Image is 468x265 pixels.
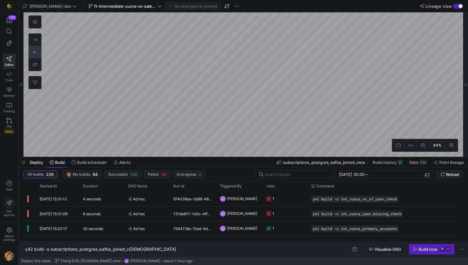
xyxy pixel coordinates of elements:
button: Build history [370,157,405,168]
span: Monitor [3,94,15,97]
div: Press SPACE to select this row. [24,221,461,236]
span: ft-intermediate-zuora-vs-salesforce-08052025 [94,4,156,9]
div: 1 [272,191,274,206]
a: https://storage.googleapis.com/y42-prod-data-exchange/images/uAsz27BndGEK0hZWDFeOjoxA7jCwgK9jE472... [2,1,16,11]
span: Data [409,160,418,165]
span: [DATE] 15:23:17 [40,226,67,231]
span: Catalog [3,109,15,113]
span: Get started [4,209,15,217]
a: Monitor [2,84,16,100]
a: PRsBeta [2,115,16,136]
span: Deploy [30,160,43,165]
span: My builds [73,172,90,177]
span: Build [55,160,65,165]
img: https://storage.googleapis.com/y42-prod-data-exchange/images/uAsz27BndGEK0hZWDFeOjoxA7jCwgK9jE472... [6,3,12,9]
div: Press SPACE to select this row. [24,206,461,221]
img: https://storage.googleapis.com/y42-prod-data-exchange/images/1Nvl5cecG3s9yuu18pSpZlzl4PBNfpIlp06V... [4,251,14,261]
span: Editor [5,63,14,66]
button: Reload [436,170,463,178]
button: https://storage.googleapis.com/y42-prod-data-exchange/images/1Nvl5cecG3s9yuu18pSpZlzl4PBNfpIlp06V... [63,170,102,178]
span: Visualize DAG [375,247,401,252]
span: Space settings [3,234,15,241]
span: 0 [199,172,201,177]
input: End datetime [369,172,410,177]
div: GJ [220,196,226,202]
span: Failed [148,172,159,177]
span: [PERSON_NAME] [227,206,257,221]
div: 7544118e-10ad-4d20-aa43-9cb82ab3b2f7 [170,221,216,236]
span: Duration [83,184,98,188]
button: Data45K [407,157,430,168]
div: 1 [272,221,274,236]
span: Ad hoc [128,192,166,206]
div: 1 [272,206,274,221]
y42-duration: 4 seconds [83,197,101,201]
a: Code [2,69,16,84]
button: 155 [2,15,16,26]
span: [PERSON_NAME]-sbx [29,4,71,9]
div: 131de817-1d3c-4ffb-9429-1250514ffaab [170,206,216,221]
span: Code [5,78,13,82]
span: Successful [108,172,128,177]
span: y42 build -s subscriptions_postgres_kafka_joined_v [25,246,129,252]
y42-duration: 20 seconds [83,226,103,231]
span: [DATE] 15:31:08 [40,212,67,216]
input: Start datetime [339,172,365,177]
button: [PERSON_NAME]-sbx [21,2,78,10]
div: Press SPACE to select this row. [24,236,461,251]
div: 155 [8,15,16,20]
kbd: ⏎ [445,247,450,252]
span: Triggered By [220,184,242,188]
span: Lineage view [426,4,452,9]
span: DAG Name [128,184,147,188]
button: Failed26 [144,170,170,178]
span: Reload [446,172,459,177]
a: Editor [2,53,16,69]
span: [DATE] 15:31:12 [40,197,67,201]
span: Ad hoc [128,221,166,236]
button: 64% [429,139,445,152]
div: 674038ea-3b99-48e7-adff-ce17c9287965 [170,191,216,206]
div: Press SPACE to select this row. [24,191,461,206]
y42-duration: 6 seconds [83,212,101,216]
span: Jobs [266,184,275,188]
span: 200 [130,172,137,177]
button: ft-intermediate-zuora-vs-salesforce-08052025 [87,2,163,10]
span: Beta [4,129,14,134]
button: Fixing [URL][DOMAIN_NAME] errorGJ[PERSON_NAME]about 1 hour ago [54,257,194,265]
span: z_vs_sf_pipeline [128,236,156,251]
span: y42 build -s int_zuora_primary_accounts [313,227,397,231]
span: In progress [177,172,196,177]
div: GJ [220,225,226,232]
input: Search Builds [265,172,327,177]
span: Build scheduler [77,160,107,165]
span: 64% [432,142,443,149]
div: GJ [220,211,226,217]
kbd: ⌘ [440,247,445,252]
div: GJ [124,259,129,263]
span: Run Id [173,184,184,188]
span: Alerts [119,160,131,165]
span: subscriptions_postgres_kafka_joined_view [283,160,365,165]
div: 45K [419,160,427,165]
button: Getstarted [2,195,16,219]
span: Started At [40,184,57,188]
button: Help [2,178,16,194]
button: Build [47,157,67,168]
span: All builds [28,172,44,177]
button: Point lineage [431,157,467,168]
span: Command [316,184,334,188]
button: Alerts [111,157,133,168]
button: Build now⌘⏎ [409,244,454,254]
a: Spacesettings [2,224,16,244]
span: Help [5,187,13,191]
span: [PERSON_NAME] [227,221,257,236]
span: Deploy this state: [21,259,51,263]
span: Ad hoc [128,207,166,221]
span: Point lineage [439,160,464,165]
span: y42 build -s int_zuora_vs_sf_user_check [313,197,397,201]
span: 226 [46,172,54,177]
span: [DEMOGRAPHIC_DATA] [129,246,176,252]
span: y42 build -s int_zuora_user_missing_check [313,212,401,216]
span: – [366,172,368,177]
